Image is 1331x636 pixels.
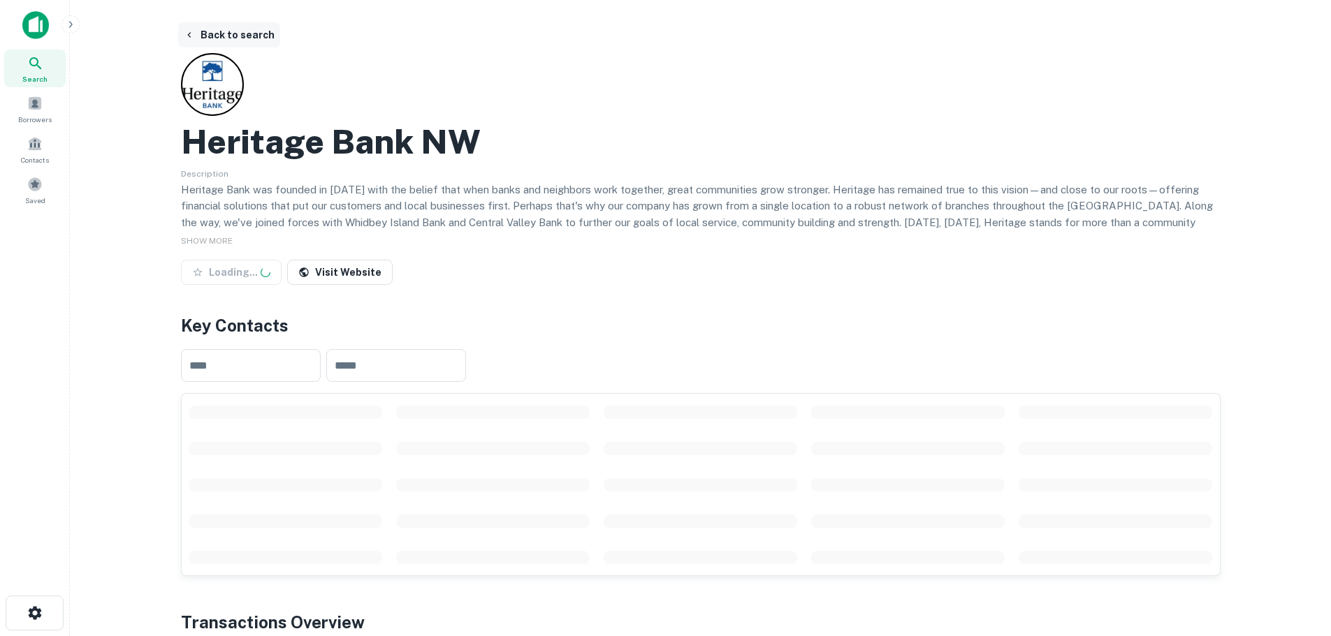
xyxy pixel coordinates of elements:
a: Search [4,50,66,87]
span: Contacts [21,154,49,165]
a: Visit Website [287,260,393,285]
iframe: Chat Widget [1261,524,1331,591]
button: Back to search [178,22,280,47]
span: Search [22,73,48,84]
div: scrollable content [182,394,1220,575]
img: capitalize-icon.png [22,11,49,39]
h2: Heritage Bank NW [181,121,481,162]
span: Saved [25,195,45,206]
h4: Transactions Overview [181,609,365,635]
a: Saved [4,171,66,209]
h4: Key Contacts [181,313,1221,338]
span: SHOW MORE [181,236,233,246]
p: Heritage Bank was founded in [DATE] with the belief that when banks and neighbors work together, ... [181,182,1221,247]
span: Borrowers [18,114,52,125]
span: Description [181,169,228,179]
a: Borrowers [4,90,66,128]
a: Contacts [4,131,66,168]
